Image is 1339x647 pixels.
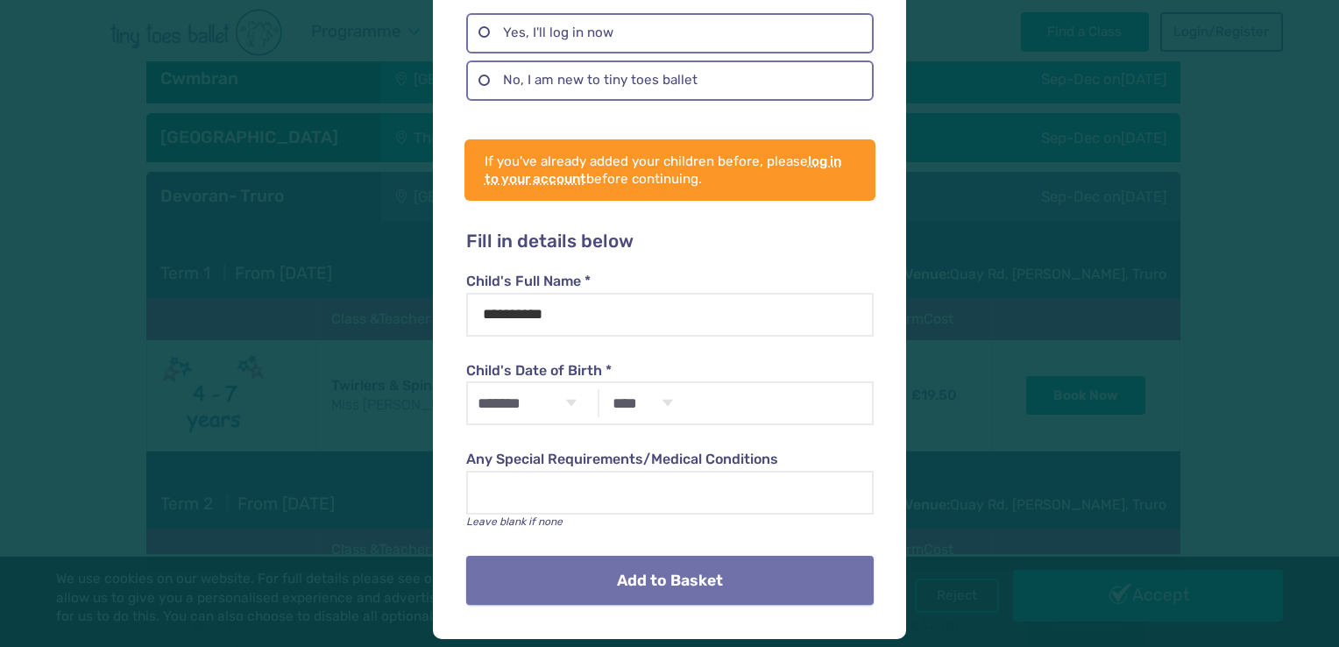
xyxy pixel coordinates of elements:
p: Leave blank if none [466,515,873,530]
label: Child's Full Name * [466,272,873,291]
label: Yes, I'll log in now [466,13,873,53]
label: No, I am new to tiny toes ballet [466,60,873,101]
h2: Fill in details below [466,231,873,253]
label: Child's Date of Birth * [466,361,873,380]
p: If you've already added your children before, please before continuing. [485,153,855,188]
button: Add to Basket [466,556,873,605]
label: Any Special Requirements/Medical Conditions [466,450,873,469]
